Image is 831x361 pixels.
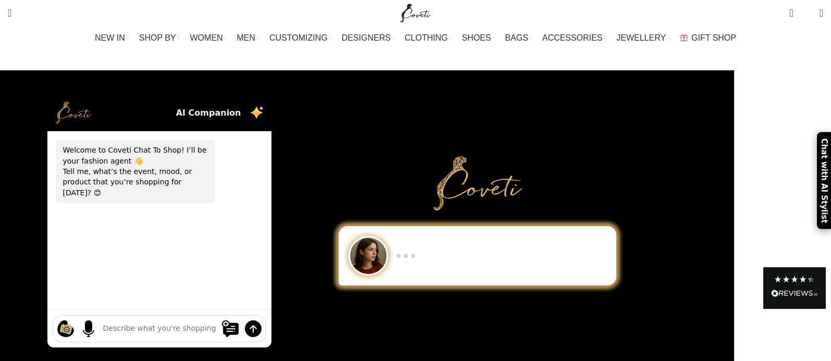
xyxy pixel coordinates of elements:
img: Primary Gold [433,156,522,210]
span: ACCESSORIES [542,33,603,43]
a: CLOTHING [405,28,452,48]
div: Main navigation [3,28,828,48]
img: REVIEWS.io [771,290,818,297]
a: MEN [237,28,259,48]
span: BAGS [505,33,528,43]
a: DESIGNERS [342,28,394,48]
div: Chat to Shop demo [331,226,624,285]
span: MEN [237,33,256,43]
a: BAGS [505,28,531,48]
a: GIFT SHOP [680,28,736,48]
a: 0 [784,3,798,23]
span: 0 [803,10,811,18]
div: 4.28 Stars [774,275,815,283]
a: NEW IN [95,28,129,48]
span: GIFT SHOP [691,33,736,43]
a: Search [3,3,17,23]
a: WOMEN [190,28,227,48]
div: Read All Reviews [763,267,826,309]
a: Site logo [398,8,433,17]
a: CUSTOMIZING [269,28,331,48]
span: DESIGNERS [342,33,391,43]
a: JEWELLERY [616,28,669,48]
span: CUSTOMIZING [269,33,328,43]
div: Read All Reviews [771,288,818,301]
span: NEW IN [95,33,125,43]
span: JEWELLERY [616,33,666,43]
a: SHOP BY [139,28,180,48]
span: CLOTHING [405,33,448,43]
img: GiftBag [680,34,688,41]
span: 0 [790,5,798,13]
span: WOMEN [190,33,223,43]
div: My Wishlist [801,3,812,23]
a: SHOES [462,28,494,48]
a: ACCESSORIES [542,28,606,48]
span: SHOP BY [139,33,176,43]
span: SHOES [462,33,491,43]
